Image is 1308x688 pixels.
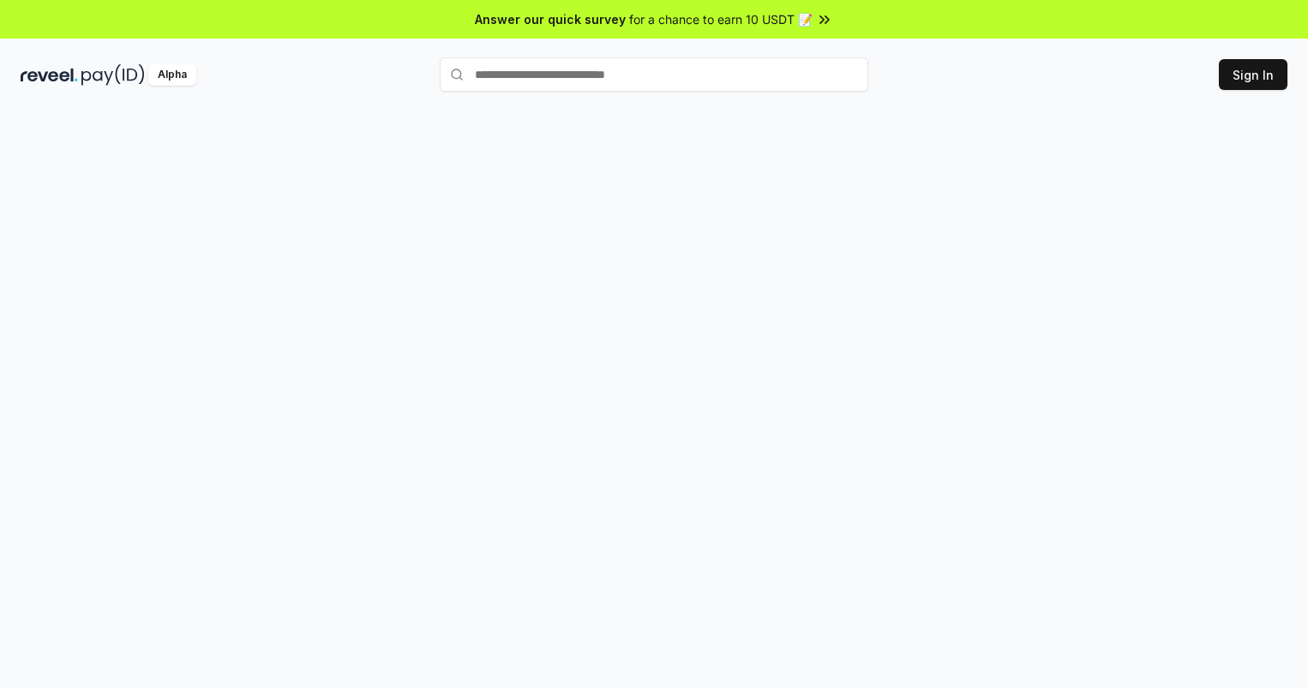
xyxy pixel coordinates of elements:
div: Alpha [148,64,196,86]
span: Answer our quick survey [475,10,626,28]
img: pay_id [81,64,145,86]
img: reveel_dark [21,64,78,86]
button: Sign In [1219,59,1287,90]
span: for a chance to earn 10 USDT 📝 [629,10,813,28]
